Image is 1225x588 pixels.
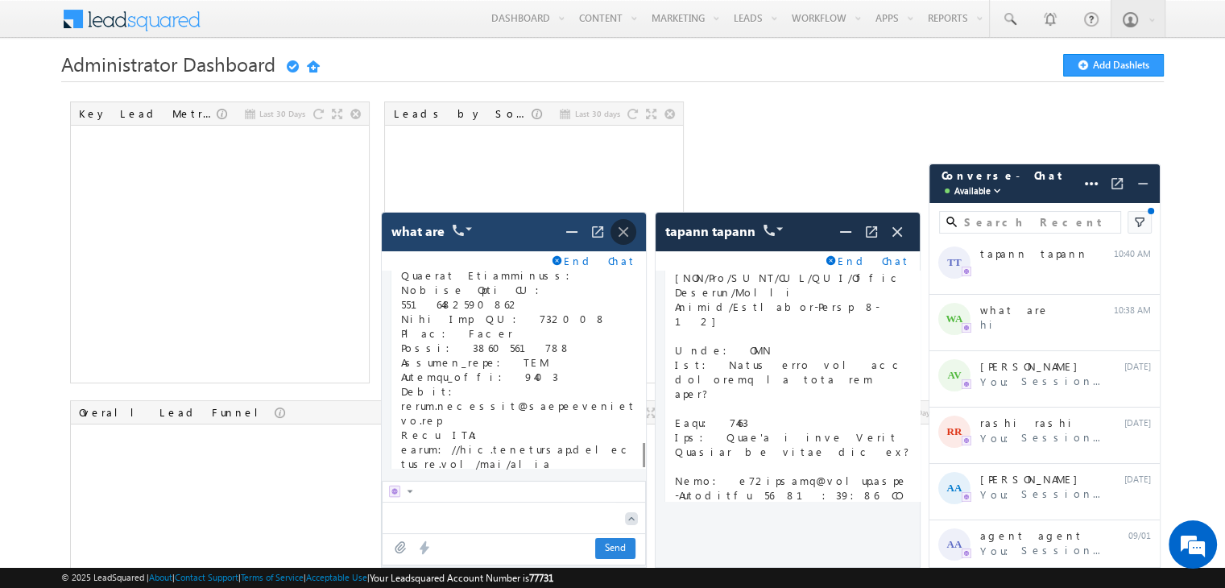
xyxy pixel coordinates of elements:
[991,184,1004,197] img: down-arrow
[863,224,879,240] img: maximize
[404,485,416,498] img: dropdown
[529,572,553,584] span: 77731
[392,541,408,554] img: attach files
[590,224,606,240] img: maximize
[391,224,445,239] span: what are
[453,225,472,236] img: call icon
[264,8,303,47] div: Minimize live chat window
[615,223,632,241] img: Close
[562,222,581,242] img: minimize
[574,106,619,121] span: Last 30 days
[836,222,855,242] img: minimize
[564,254,636,268] span: End Chat
[838,254,910,268] span: End Chat
[961,213,1114,231] input: Search Recent Chats
[764,225,783,236] img: call icon
[27,85,68,106] img: d_60004797649_company_0_60004797649
[84,85,271,106] div: Chat with us now
[219,462,292,484] em: Start Chat
[149,572,172,582] a: About
[241,572,304,582] a: Terms of Service
[370,572,553,584] span: Your Leadsquared Account Number is
[79,405,275,420] div: Overall Lead Funnel
[888,223,906,241] img: Close
[1063,54,1164,77] button: Add Dashlets
[946,217,957,227] img: search
[21,149,294,448] textarea: Type your message and hit 'Enter'
[79,106,217,121] div: Key Lead Metrics
[1109,176,1125,192] img: Open Full Screen
[665,224,755,239] span: tapann tapann
[1135,176,1151,192] img: svg+xml;base64,PHN2ZyB4bWxucz0iaHR0cDovL3d3dy53My5vcmcvMjAwMC9zdmciIHdpZHRoPSIyNCIgaGVpZ2h0PSIyNC...
[61,570,553,586] span: © 2025 LeadSquared | | | | |
[393,106,532,121] div: Leads by Sources
[61,51,275,77] span: Administrator Dashboard
[389,485,402,498] span: Web
[929,238,1160,549] div: grid
[259,106,305,121] span: Last 30 Days
[942,168,1065,199] span: Converse - Chat
[389,485,400,498] img: bot connector
[306,572,367,582] a: Acceptable Use
[954,183,991,199] span: Available
[826,254,910,268] div: End Chat
[1132,214,1148,230] img: filter icon
[552,254,636,268] div: End Chat
[175,572,238,582] a: Contact Support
